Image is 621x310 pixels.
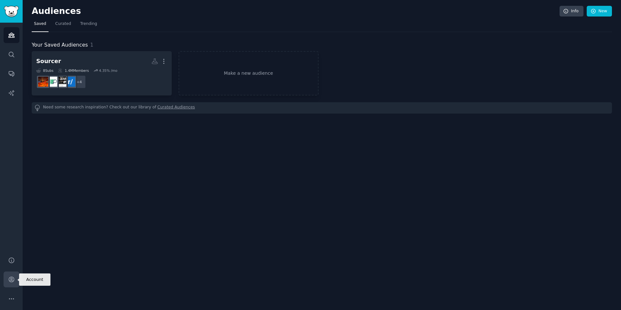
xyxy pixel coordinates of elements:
[38,77,48,87] img: recruitinghell
[587,6,612,17] a: New
[36,68,53,73] div: 8 Sub s
[32,41,88,49] span: Your Saved Audiences
[32,6,560,17] h2: Audiences
[58,68,89,73] div: 1.4M Members
[99,68,117,73] div: 4.35 % /mo
[47,77,57,87] img: jobboardsearch
[34,21,46,27] span: Saved
[560,6,583,17] a: Info
[158,105,195,111] a: Curated Audiences
[90,42,93,48] span: 1
[56,77,66,87] img: Recruitment
[179,51,319,95] a: Make a new audience
[32,102,612,114] div: Need some research inspiration? Check out our library of
[78,19,99,32] a: Trending
[36,57,61,65] div: Sourcer
[32,51,172,95] a: Sourcer8Subs1.4MMembers4.35% /mo+4RecruitmentAgenciesRecruitmentjobboardsearchrecruitinghell
[53,19,73,32] a: Curated
[65,77,75,87] img: RecruitmentAgencies
[32,19,49,32] a: Saved
[55,21,71,27] span: Curated
[80,21,97,27] span: Trending
[4,6,19,17] img: GummySearch logo
[72,75,86,89] div: + 4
